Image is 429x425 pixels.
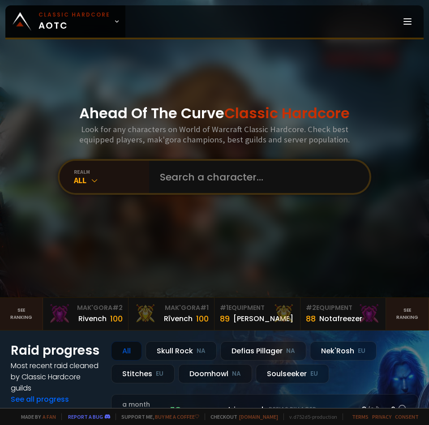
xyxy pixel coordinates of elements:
[306,303,381,313] div: Equipment
[372,413,391,420] a: Privacy
[164,313,193,324] div: Rîvench
[116,413,199,420] span: Support me,
[306,303,316,312] span: # 2
[352,413,369,420] a: Terms
[197,347,206,356] small: NA
[256,364,329,383] div: Soulseeker
[74,175,149,185] div: All
[205,413,278,420] span: Checkout
[232,369,241,378] small: NA
[39,11,110,19] small: Classic Hardcore
[224,103,350,123] span: Classic Hardcore
[178,364,252,383] div: Doomhowl
[5,5,125,38] a: Classic HardcoreAOTC
[200,303,209,312] span: # 1
[286,347,295,356] small: NA
[111,364,175,383] div: Stitches
[110,313,123,325] div: 100
[156,369,163,378] small: EU
[395,413,419,420] a: Consent
[220,341,306,361] div: Defias Pillager
[386,298,429,330] a: Seeranking
[11,341,100,360] h1: Raid progress
[39,11,110,32] span: AOTC
[154,161,359,193] input: Search a character...
[300,298,386,330] a: #2Equipment88Notafreezer
[155,413,199,420] a: Buy me a coffee
[134,303,209,313] div: Mak'Gora
[112,303,123,312] span: # 2
[319,313,362,324] div: Notafreezer
[111,394,418,425] a: a month agozgpetri on godDefias Pillager8 /90
[129,298,214,330] a: Mak'Gora#1Rîvench100
[220,303,295,313] div: Equipment
[64,124,365,145] h3: Look for any characters on World of Warcraft Classic Hardcore. Check best equipped players, mak'g...
[68,413,103,420] a: Report a bug
[220,313,230,325] div: 89
[43,413,56,420] a: a fan
[306,313,316,325] div: 88
[11,394,69,404] a: See all progress
[43,298,129,330] a: Mak'Gora#2Rivench100
[233,313,293,324] div: [PERSON_NAME]
[196,313,209,325] div: 100
[48,303,123,313] div: Mak'Gora
[78,313,107,324] div: Rivench
[79,103,350,124] h1: Ahead Of The Curve
[239,413,278,420] a: [DOMAIN_NAME]
[283,413,337,420] span: v. d752d5 - production
[310,341,377,361] div: Nek'Rosh
[310,369,318,378] small: EU
[111,341,142,361] div: All
[74,168,149,175] div: realm
[214,298,300,330] a: #1Equipment89[PERSON_NAME]
[358,347,365,356] small: EU
[11,360,100,394] h4: Most recent raid cleaned by Classic Hardcore guilds
[16,413,56,420] span: Made by
[146,341,217,361] div: Skull Rock
[220,303,228,312] span: # 1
